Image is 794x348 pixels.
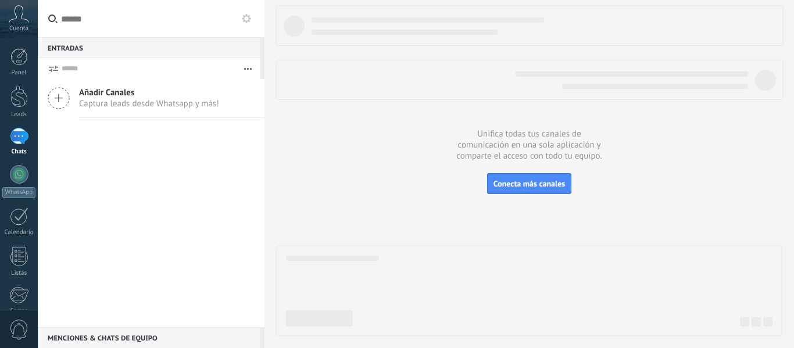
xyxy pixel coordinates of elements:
div: Calendario [2,229,36,236]
span: Cuenta [9,25,28,33]
span: Añadir Canales [79,87,219,98]
div: Entradas [38,37,260,58]
div: Listas [2,270,36,277]
div: WhatsApp [2,187,35,198]
span: Conecta más canales [493,178,565,189]
div: Menciones & Chats de equipo [38,327,260,348]
div: Panel [2,69,36,77]
div: Chats [2,148,36,156]
button: Conecta más canales [487,173,571,194]
span: Captura leads desde Whatsapp y más! [79,98,219,109]
div: Leads [2,111,36,119]
div: Correo [2,307,36,315]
